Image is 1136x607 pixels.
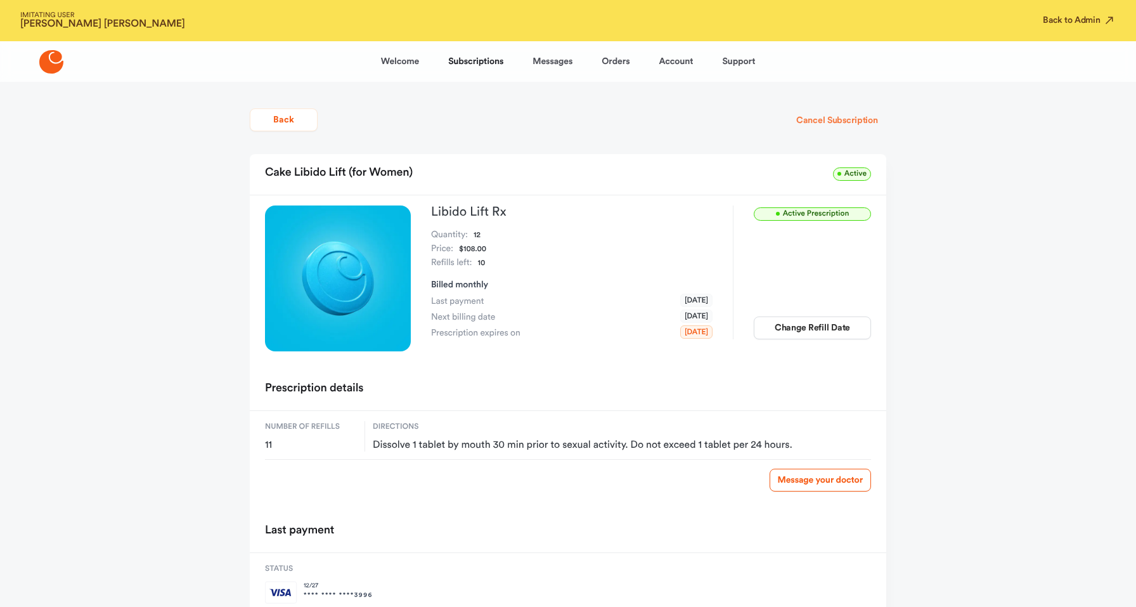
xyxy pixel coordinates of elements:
strong: [PERSON_NAME] [PERSON_NAME] [20,19,185,29]
span: Last payment [431,295,484,308]
a: Messages [532,46,572,77]
dt: Price: [431,242,453,256]
span: [DATE] [680,294,713,307]
h3: Libido Lift Rx [431,206,713,218]
img: visa [265,581,297,604]
span: Prescription expires on [431,327,520,339]
h2: Prescription details [265,377,363,400]
span: Status [265,563,373,575]
a: Orders [602,46,629,77]
span: Directions [373,421,871,433]
h2: Cake Libido Lift (for Women) [265,162,413,185]
span: 12 / 27 [304,581,373,591]
h2: Last payment [265,519,334,542]
span: Active [833,167,871,181]
dd: 10 [477,256,485,270]
span: [DATE] [680,310,713,323]
dt: Quantity: [431,228,468,242]
button: Back [250,108,318,131]
dt: Refills left: [431,256,472,270]
button: Change Refill Date [754,317,871,339]
span: Active Prescription [754,207,871,221]
button: Cancel Subscription [788,109,886,132]
span: IMITATING USER [20,12,185,19]
a: Welcome [381,46,419,77]
button: Back to Admin [1043,14,1116,27]
span: Next billing date [431,311,495,323]
img: Libido Lift Rx [265,206,411,351]
span: Dissolve 1 tablet by mouth 30 min prior to sexual activity. Do not exceed 1 tablet per 24 hours. [373,439,871,452]
a: Message your doctor [770,469,871,492]
span: Billed monthly [431,280,488,289]
span: 11 [265,439,357,452]
dd: 12 [474,228,481,242]
span: [DATE] [680,325,713,339]
a: Subscriptions [448,46,503,77]
a: Support [722,46,755,77]
dd: $108.00 [459,242,486,256]
span: Number of refills [265,421,357,433]
a: Account [659,46,693,77]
